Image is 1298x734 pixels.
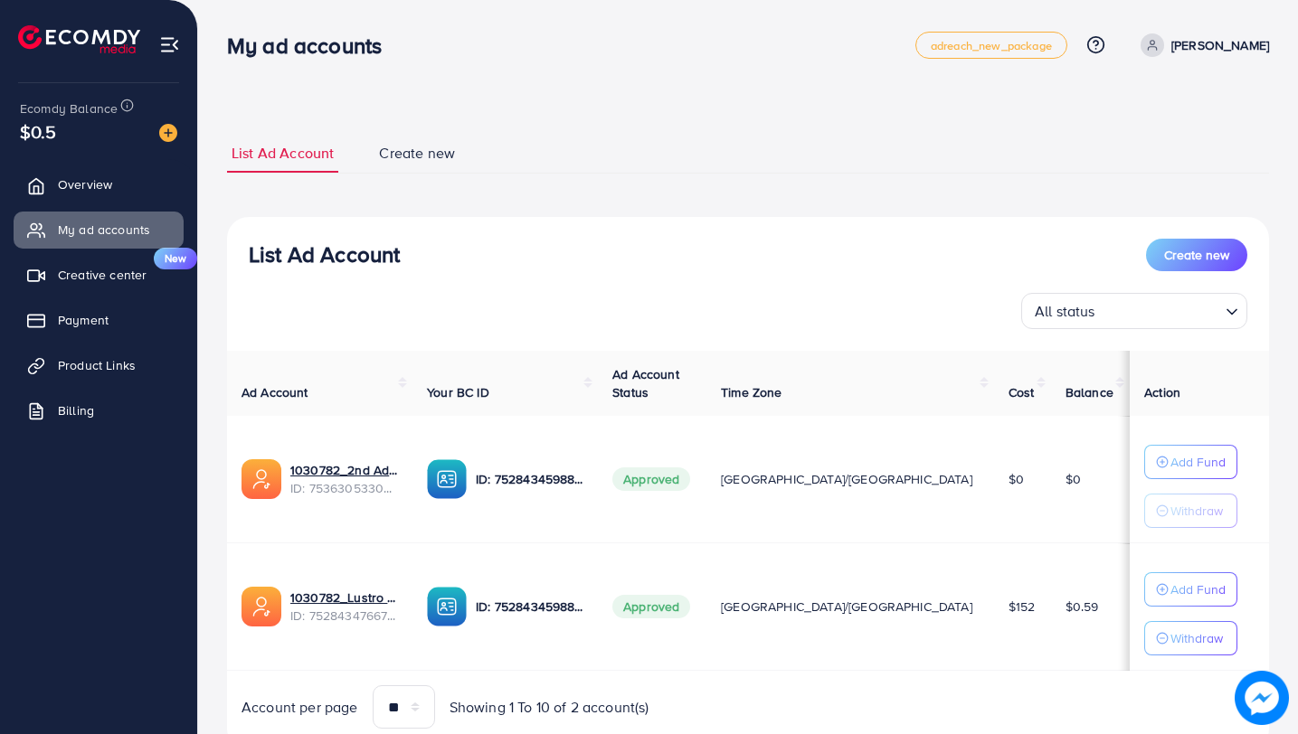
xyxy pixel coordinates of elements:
[476,596,583,617] p: ID: 7528434598830358544
[290,588,398,626] div: <span class='underline'>1030782_Lustro Official_1752850317094</span></br>7528434766790639632
[721,470,972,488] span: [GEOGRAPHIC_DATA]/[GEOGRAPHIC_DATA]
[14,302,184,338] a: Payment
[1170,500,1223,522] p: Withdraw
[1170,627,1223,649] p: Withdraw
[427,383,489,401] span: Your BC ID
[1066,598,1099,616] span: $0.59
[14,257,184,293] a: Creative centerNew
[1144,621,1237,655] button: Withdraw
[290,461,398,498] div: <span class='underline'>1030782_2nd Ad Account_1754682858352</span></br>7536305330566332433
[58,266,147,284] span: Creative center
[721,383,782,401] span: Time Zone
[476,468,583,490] p: ID: 7528434598830358544
[290,479,398,497] span: ID: 7536305330566332433
[915,32,1067,59] a: adreach_new_package
[1133,33,1269,57] a: [PERSON_NAME]
[154,248,197,269] span: New
[1009,383,1035,401] span: Cost
[612,365,679,401] span: Ad Account Status
[1009,470,1024,488] span: $0
[58,175,112,193] span: Overview
[721,598,972,616] span: [GEOGRAPHIC_DATA]/[GEOGRAPHIC_DATA]
[242,587,281,626] img: ic-ads-acc.e4c84228.svg
[1170,579,1226,600] p: Add Fund
[242,383,308,401] span: Ad Account
[242,697,358,718] span: Account per page
[427,459,467,499] img: ic-ba-acc.ded83a64.svg
[1164,246,1229,264] span: Create new
[58,221,150,239] span: My ad accounts
[1235,671,1289,725] img: image
[612,467,690,491] span: Approved
[14,347,184,383] a: Product Links
[159,34,180,55] img: menu
[1031,298,1099,325] span: All status
[427,587,467,626] img: ic-ba-acc.ded83a64.svg
[232,143,334,164] span: List Ad Account
[58,356,136,374] span: Product Links
[20,118,57,145] span: $0.5
[159,124,177,142] img: image
[290,461,398,479] a: 1030782_2nd Ad Account_1754682858352
[1144,494,1237,528] button: Withdraw
[1101,295,1218,325] input: Search for option
[450,697,649,718] span: Showing 1 To 10 of 2 account(s)
[1144,383,1180,401] span: Action
[58,311,109,329] span: Payment
[1066,383,1113,401] span: Balance
[1144,445,1237,479] button: Add Fund
[1170,451,1226,473] p: Add Fund
[227,33,396,59] h3: My ad accounts
[1021,293,1247,329] div: Search for option
[20,99,118,118] span: Ecomdy Balance
[14,212,184,248] a: My ad accounts
[612,595,690,618] span: Approved
[379,143,455,164] span: Create new
[58,401,94,419] span: Billing
[14,392,184,428] a: Billing
[14,166,184,202] a: Overview
[1146,239,1247,271] button: Create new
[1009,598,1036,616] span: $152
[290,607,398,625] span: ID: 7528434766790639632
[290,588,398,607] a: 1030782_Lustro Official_1752850317094
[18,25,140,53] img: logo
[1171,34,1269,56] p: [PERSON_NAME]
[1066,470,1081,488] span: $0
[242,459,281,499] img: ic-ads-acc.e4c84228.svg
[1144,572,1237,607] button: Add Fund
[249,241,400,268] h3: List Ad Account
[931,40,1052,52] span: adreach_new_package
